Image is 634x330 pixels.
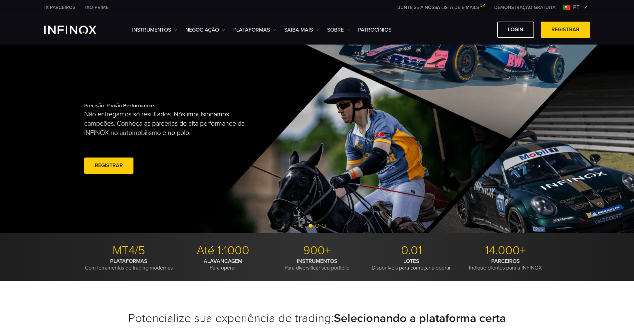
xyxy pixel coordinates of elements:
strong: Selecionando a plataforma certa [334,311,506,325]
p: Para diversificar seu portfólio [273,258,362,271]
a: Instrumentos [132,26,177,34]
a: Saiba mais [284,26,319,34]
p: MT4/5 [84,243,173,258]
a: Patrocínios [358,26,391,34]
p: Com ferramentas de trading modernas [84,258,173,271]
strong: INSTRUMENTOS [297,258,337,265]
a: Login [497,22,534,38]
strong: PARCEIROS [491,258,520,265]
p: Para operar [178,258,268,271]
a: NEGOCIAÇÃO [185,26,225,34]
a: JUNTE-SE À NOSSA LISTA DE E-MAILS [393,5,489,10]
p: Até 1:1000 [178,243,268,258]
strong: Performance. [123,102,155,109]
p: Indique clientes para a INFINOX [461,258,550,271]
span: Go to slide 1 [309,224,313,228]
a: INFINOX [39,4,80,11]
strong: ALAVANCAGEM [204,258,242,265]
p: 900+ [273,243,362,258]
a: SOBRE [327,26,350,34]
span: Go to slide 3 [322,224,326,228]
a: INFINOX [80,4,113,11]
a: PLATAFORMAS [233,26,276,34]
a: INFINOX Logo [44,26,112,34]
a: Registrar [84,158,133,174]
div: Precisão. Paixão. [84,92,294,186]
p: 0.01 [367,243,456,258]
strong: LOTES [403,258,419,265]
span: Go to slide 2 [315,224,319,228]
strong: PLATAFORMAS [110,258,147,265]
span: pt [570,3,582,11]
h2: Potencialize sua experiência de trading: [84,311,550,326]
p: Disponíveis para começar a operar [367,258,456,271]
a: Registrar [541,22,590,38]
p: Não entregamos só resultados. Nós impulsionamos campeões. Conheça as parcerias de alta performanc... [84,110,252,138]
a: INFINOX MENU [489,4,560,11]
p: 14.000+ [461,243,550,258]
